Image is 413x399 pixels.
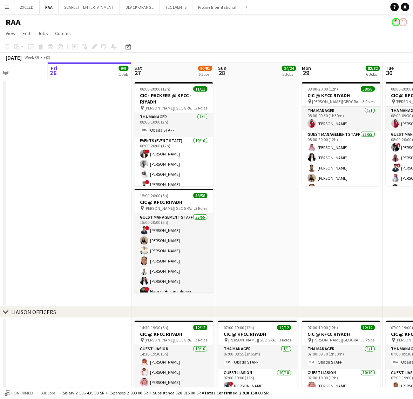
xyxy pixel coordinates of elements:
div: Salary 2 586 435.00 SR + Expenses 2 900.00 SR + Subsistence 328 815.00 SR = [63,391,269,396]
button: Proline Interntational [192,0,242,14]
button: SCARLETT ENTERTAINMENT [59,0,120,14]
a: Edit [20,29,33,38]
div: [DATE] [6,54,22,61]
button: BLACK ORANGE [120,0,160,14]
button: TEC EVENTS [160,0,192,14]
span: Comms [55,30,71,36]
span: Edit [22,30,31,36]
span: Jobs [38,30,48,36]
span: Confirmed [11,391,33,396]
span: View [6,30,15,36]
a: View [3,29,18,38]
div: LIAISON OFFICERS [11,309,56,316]
button: RAA [40,0,59,14]
a: Comms [52,29,74,38]
button: Confirmed [4,390,34,397]
h1: RAA [6,17,21,27]
button: 2XCEED [14,0,40,14]
span: Total Confirmed 2 918 150.00 SR [204,391,269,396]
app-user-avatar: Obada Ghali [399,18,407,26]
a: Jobs [35,29,51,38]
span: All jobs [40,391,57,396]
span: Week 39 [23,55,41,60]
div: +03 [43,55,50,60]
app-user-avatar: Obada Ghali [392,18,400,26]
